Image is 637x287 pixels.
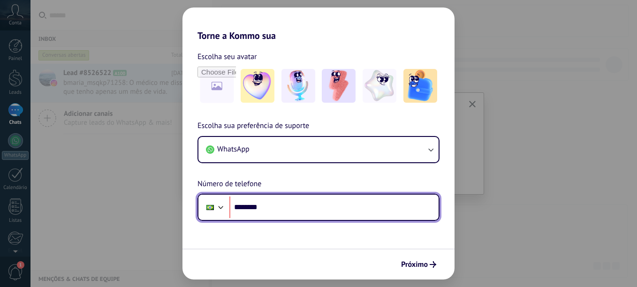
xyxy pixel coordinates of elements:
img: -3.jpeg [322,69,356,103]
span: Escolha sua preferência de suporte [197,120,309,132]
button: WhatsApp [198,137,439,162]
img: -1.jpeg [241,69,274,103]
img: -5.jpeg [403,69,437,103]
button: Próximo [397,257,440,272]
span: Número de telefone [197,178,261,190]
span: WhatsApp [217,144,250,154]
h2: Torne a Kommo sua [182,8,455,41]
span: Escolha seu avatar [197,51,257,63]
div: Brazil: + 55 [201,197,219,217]
img: -2.jpeg [281,69,315,103]
img: -4.jpeg [363,69,396,103]
span: Próximo [401,261,428,268]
